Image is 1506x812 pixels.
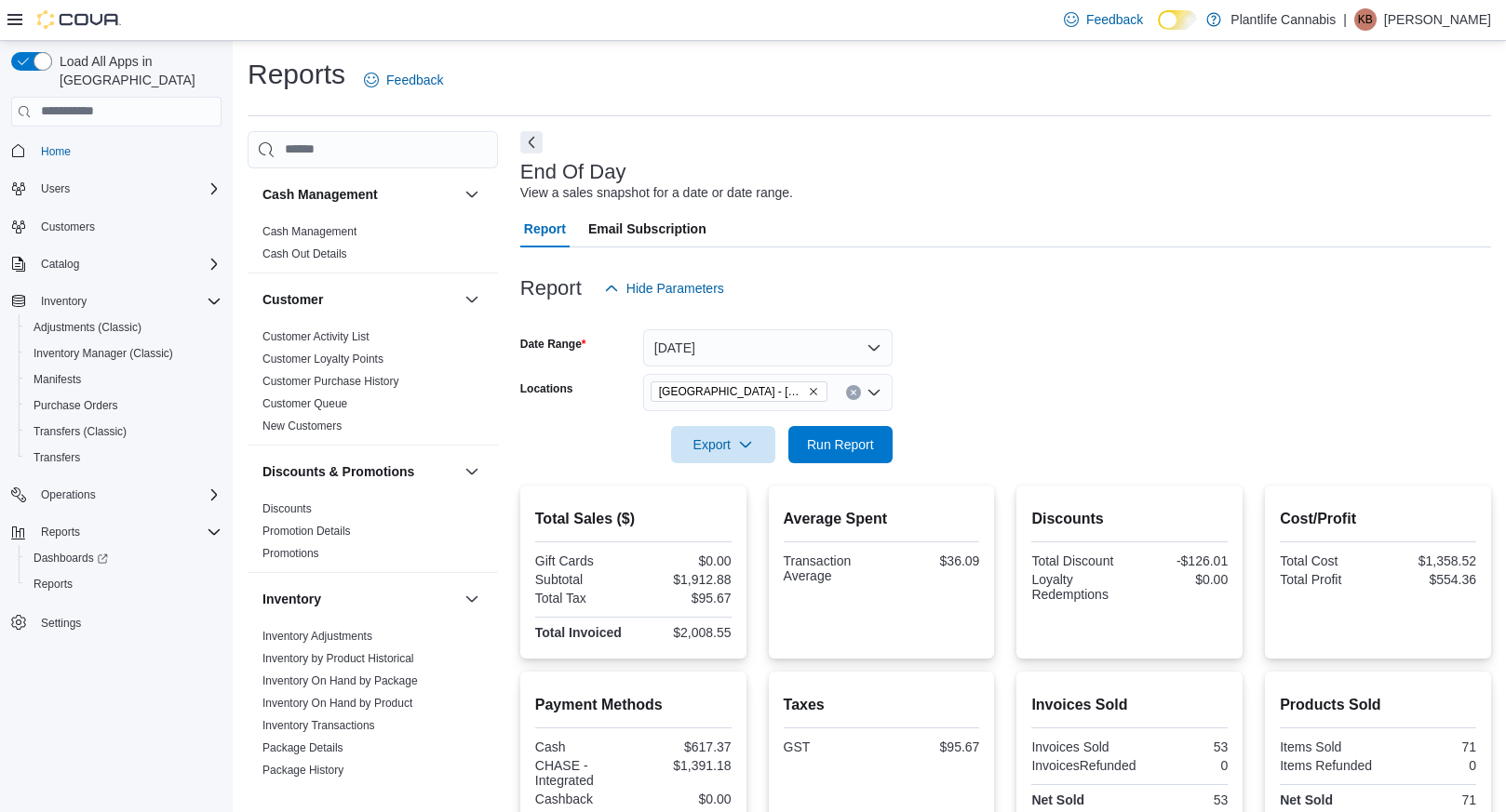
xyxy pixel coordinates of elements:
button: Cash Management [262,185,457,204]
span: Catalog [41,257,79,272]
a: Cash Out Details [262,247,347,260]
div: 0 [1143,758,1228,773]
div: $0.00 [637,553,731,568]
nav: Complex example [11,130,222,685]
div: Customer [248,326,498,445]
p: Plantlife Cannabis [1230,8,1336,31]
span: Purchase Orders [26,394,222,417]
p: | [1343,8,1347,31]
p: [PERSON_NAME] [1384,8,1491,31]
button: Reports [4,519,229,545]
a: Promotions [262,547,319,560]
button: Customer [461,288,483,311]
a: Home [34,140,78,163]
span: Promotion Details [262,524,351,539]
a: Promotion Details [262,525,351,538]
button: Inventory Manager (Classic) [19,340,229,366]
div: $1,358.52 [1382,553,1476,568]
strong: Net Sold [1031,792,1084,807]
button: Remove Edmonton - Albany from selection in this group [808,386,819,397]
button: Inventory [461,588,483,610]
h2: Cost/Profit [1280,508,1476,530]
a: Adjustments (Classic) [26,316,149,339]
span: Hide Parameters [626,279,724,298]
div: Items Sold [1280,739,1374,754]
h2: Products Sold [1280,694,1476,716]
a: Customer Purchase History [262,375,399,388]
div: Items Refunded [1280,758,1374,773]
a: Inventory Adjustments [262,630,372,643]
button: Clear input [846,385,861,400]
h2: Payment Methods [535,694,732,716]
div: Kim Bore [1354,8,1377,31]
button: Customers [4,213,229,240]
button: Run Report [788,426,893,463]
a: Reports [26,573,80,595]
span: Package Details [262,740,343,755]
span: Dashboards [34,551,108,566]
span: Cash Out Details [262,246,347,261]
div: Total Cost [1280,553,1374,568]
div: $1,391.18 [637,758,731,773]
button: [DATE] [643,329,893,366]
span: Export [682,426,764,463]
span: Inventory On Hand by Product [262,696,412,711]
button: Users [4,176,229,202]
div: Transaction Average [784,553,878,583]
h3: Inventory [262,590,321,608]
a: Transfers [26,446,87,469]
span: Transfers [34,450,80,465]
div: $95.67 [885,739,979,754]
span: Purchase Orders [34,398,118,413]
span: Reports [34,521,222,543]
a: Manifests [26,368,88,391]
a: Discounts [262,502,312,515]
button: Inventory [4,288,229,314]
h3: Report [520,277,582,300]
h1: Reports [248,56,345,93]
button: Discounts & Promotions [461,460,483,483]
span: Discounts [262,501,312,516]
span: Users [34,178,222,200]
span: Inventory by Product Historical [262,651,414,666]
span: Transfers (Classic) [34,424,127,439]
span: Operations [34,484,222,506]
span: Operations [41,487,96,502]
button: Transfers (Classic) [19,419,229,445]
div: Subtotal [535,572,629,587]
button: Reports [19,571,229,597]
a: New Customers [262,419,342,433]
a: Feedback [356,61,450,99]
a: Customer Activity List [262,330,370,343]
h2: Total Sales ($) [535,508,732,530]
h3: Customer [262,290,323,309]
a: Inventory On Hand by Package [262,674,418,687]
div: -$126.01 [1134,553,1228,568]
a: Transfers (Classic) [26,420,134,443]
span: Dark Mode [1158,30,1159,31]
a: Purchase Orders [26,394,126,417]
span: [GEOGRAPHIC_DATA] - [GEOGRAPHIC_DATA] [659,382,804,401]
div: $95.67 [637,591,731,606]
div: CHASE - Integrated [535,758,629,788]
span: Manifests [26,368,222,391]
h3: Discounts & Promotions [262,462,414,481]
h2: Discounts [1031,508,1228,530]
button: Catalog [4,251,229,277]
button: Catalog [34,253,87,275]
span: Adjustments (Classic) [34,320,141,335]
span: Inventory Manager (Classic) [34,346,173,361]
button: Home [4,138,229,165]
button: Cash Management [461,183,483,206]
span: Inventory Transactions [262,718,375,733]
span: Inventory Adjustments [262,629,372,644]
span: Customers [34,215,222,238]
a: Package Details [262,741,343,754]
a: Inventory On Hand by Product [262,697,412,710]
span: Report [524,210,566,247]
span: Inventory [34,290,222,313]
span: Run Report [807,435,874,454]
div: $554.36 [1382,572,1476,587]
div: Cash [535,739,629,754]
a: Cash Management [262,225,356,238]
